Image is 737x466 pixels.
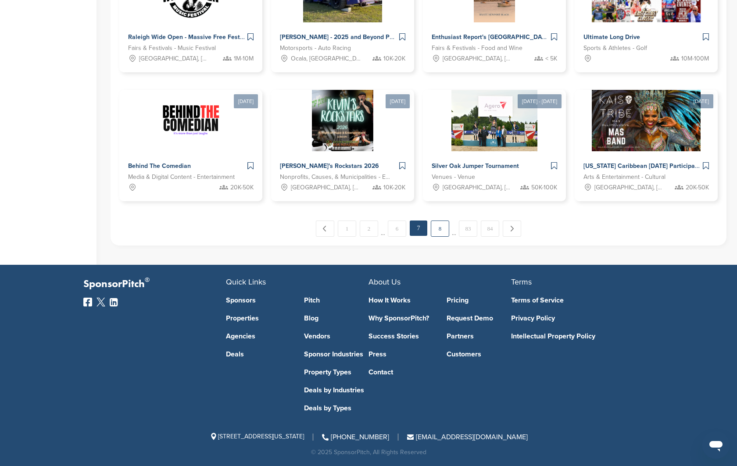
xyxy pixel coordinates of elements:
[447,351,512,358] a: Customers
[681,54,709,64] span: 10M-100M
[226,297,291,304] a: Sponsors
[432,172,475,182] span: Venues - Venue
[83,298,92,306] img: Facebook
[234,94,258,108] div: [DATE]
[686,183,709,192] span: 20K-50K
[545,54,557,64] span: < 5K
[583,172,665,182] span: Arts & Entertainment - Cultural
[226,315,291,322] a: Properties
[407,433,528,441] a: [EMAIL_ADDRESS][DOMAIN_NAME]
[583,33,640,41] span: Ultimate Long Drive
[234,54,254,64] span: 1M-10M
[304,405,369,412] a: Deals by Types
[447,297,512,304] a: Pricing
[431,221,449,237] a: 8
[128,172,235,182] span: Media & Digital Content - Entertainment
[304,351,369,358] a: Sponsor Industries
[360,221,378,237] a: 2
[511,315,640,322] a: Privacy Policy
[304,387,369,394] a: Deals by Industries
[447,333,512,340] a: Partners
[291,183,361,192] span: [GEOGRAPHIC_DATA], [GEOGRAPHIC_DATA]
[689,94,713,108] div: [DATE]
[316,221,334,237] a: ← Previous
[83,278,226,291] p: SponsorPitch
[594,183,665,192] span: [GEOGRAPHIC_DATA], [GEOGRAPHIC_DATA]
[368,277,401,287] span: About Us
[230,183,254,192] span: 20K-50K
[432,43,522,53] span: Fairs & Festivals - Food and Wine
[531,183,557,192] span: 50K-100K
[338,221,356,237] a: 1
[423,76,566,201] a: [DATE] - [DATE] Sponsorpitch & Silver Oak Jumper Tournament Venues - Venue [GEOGRAPHIC_DATA], [GE...
[383,183,405,192] span: 10K-20K
[381,221,385,236] span: …
[368,315,433,322] a: Why SponsorPitch?
[322,433,389,441] a: [PHONE_NUMBER]
[518,94,562,108] div: [DATE] - [DATE]
[447,315,512,322] a: Request Demo
[304,369,369,376] a: Property Types
[145,274,150,285] span: ®
[368,333,433,340] a: Success Stories
[368,369,433,376] a: Contact
[432,33,658,41] span: Enthusiast Report's [GEOGRAPHIC_DATA] Cigar, Wine & Spirits Tasting- [DATE]!
[452,221,456,236] span: …
[443,183,513,192] span: [GEOGRAPHIC_DATA], [GEOGRAPHIC_DATA]
[271,76,414,201] a: [DATE] Sponsorpitch & [PERSON_NAME]'s Rockstars 2026 Nonprofits, Causes, & Municipalities - Educa...
[128,43,216,53] span: Fairs & Festivals - Music Festival
[280,43,351,53] span: Motorsports - Auto Racing
[209,433,304,440] span: [STREET_ADDRESS][US_STATE]
[383,54,405,64] span: 10K-20K
[388,221,406,237] a: 6
[459,221,477,237] a: 83
[304,333,369,340] a: Vendors
[410,221,427,236] em: 7
[575,76,718,201] a: [DATE] Sponsorpitch & [US_STATE] Caribbean [DATE] Participation Arts & Entertainment - Cultural [...
[291,54,361,64] span: Ocala, [GEOGRAPHIC_DATA]
[511,297,640,304] a: Terms of Service
[592,90,701,151] img: Sponsorpitch &
[83,449,654,455] div: © 2025 SponsorPitch, All Rights Reserved
[386,94,410,108] div: [DATE]
[583,162,706,170] span: [US_STATE] Caribbean [DATE] Participation
[304,315,369,322] a: Blog
[128,162,191,170] span: Behind The Comedian
[451,90,537,151] img: Sponsorpitch &
[312,90,373,151] img: Sponsorpitch &
[304,297,369,304] a: Pitch
[226,277,266,287] span: Quick Links
[160,90,222,151] img: Sponsorpitch &
[97,298,105,306] img: Twitter
[511,277,532,287] span: Terms
[503,221,521,237] a: Next →
[119,76,262,201] a: [DATE] Sponsorpitch & Behind The Comedian Media & Digital Content - Entertainment 20K-50K
[368,351,433,358] a: Press
[443,54,513,64] span: [GEOGRAPHIC_DATA], [GEOGRAPHIC_DATA]
[702,431,730,459] iframe: Button to launch messaging window
[280,172,392,182] span: Nonprofits, Causes, & Municipalities - Education
[280,162,379,170] span: [PERSON_NAME]'s Rockstars 2026
[583,43,647,53] span: Sports & Athletes - Golf
[128,33,302,41] span: Raleigh Wide Open - Massive Free Festival Seeking Sponsors
[432,162,519,170] span: Silver Oak Jumper Tournament
[226,333,291,340] a: Agencies
[511,333,640,340] a: Intellectual Property Policy
[226,351,291,358] a: Deals
[368,297,433,304] a: How It Works
[481,221,499,237] a: 84
[280,33,445,41] span: [PERSON_NAME] - 2025 and Beyond Partnership Proposal
[139,54,210,64] span: [GEOGRAPHIC_DATA], [GEOGRAPHIC_DATA]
